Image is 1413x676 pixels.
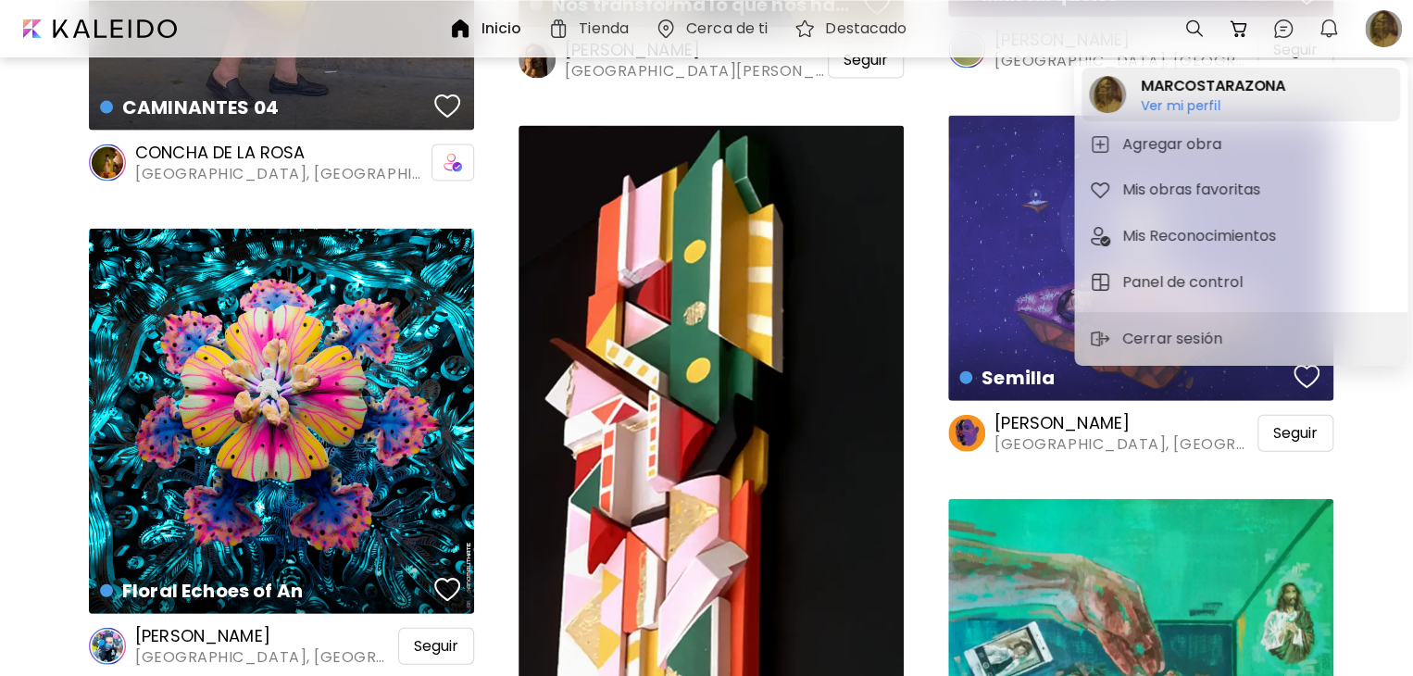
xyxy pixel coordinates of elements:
[1122,328,1228,350] p: Cerrar sesión
[1082,171,1400,208] button: tabMis obras favoritas
[1082,320,1235,357] button: sign-outCerrar sesión
[1122,179,1266,201] h5: Mis obras favoritas
[1082,126,1400,163] button: tabAgregar obra
[1122,225,1282,247] h5: Mis Reconocimientos
[1089,328,1111,350] img: sign-out
[1122,133,1227,156] h5: Agregar obra
[1089,271,1111,294] img: tab
[1089,179,1111,201] img: tab
[1122,271,1248,294] h5: Panel de control
[1141,97,1285,114] h6: Ver mi perfil
[1089,225,1111,247] img: tab
[1082,264,1400,301] button: tabPanel de control
[1082,218,1400,255] button: tabMis Reconocimientos
[1089,133,1111,156] img: tab
[1141,75,1285,97] h2: MARCOSTARAZONA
